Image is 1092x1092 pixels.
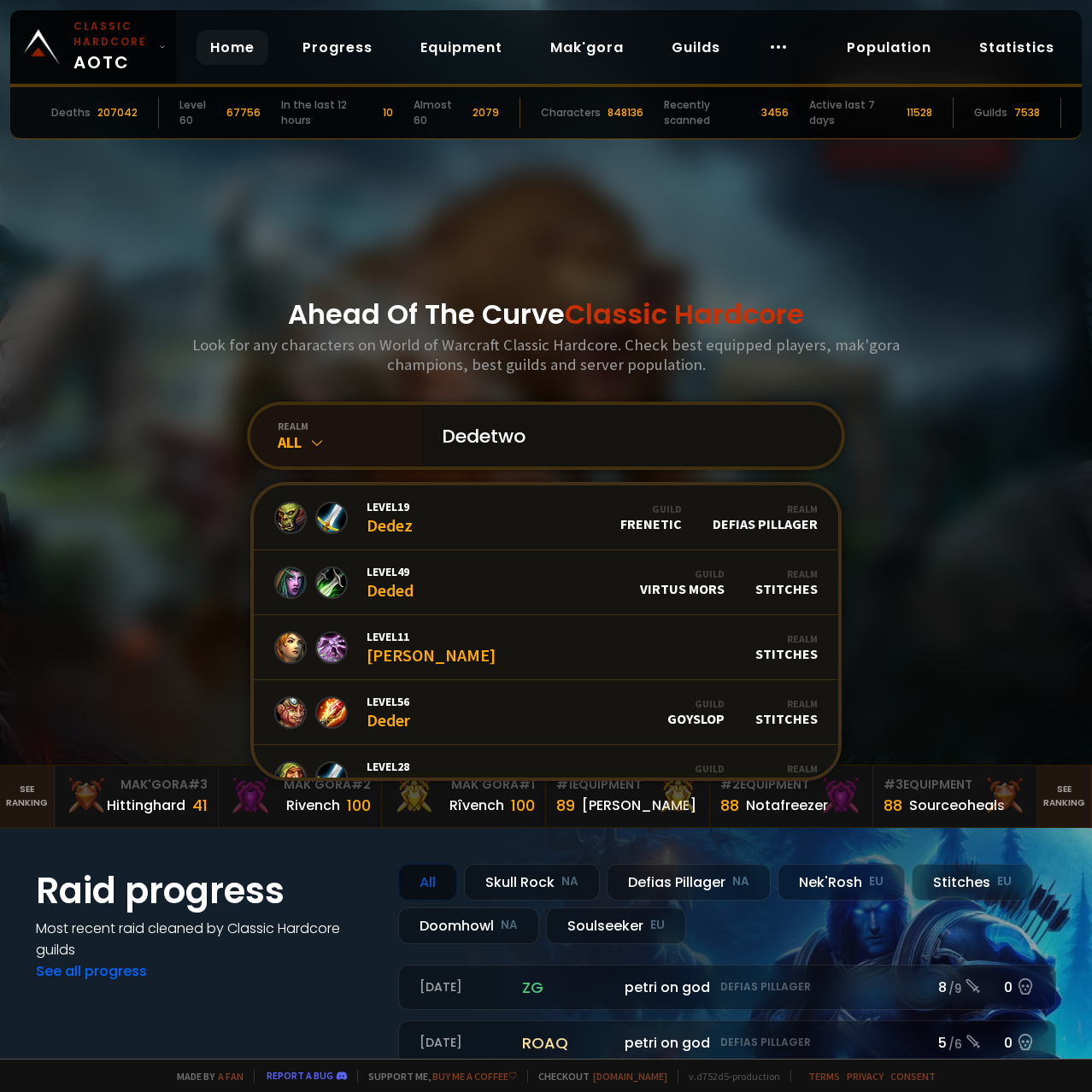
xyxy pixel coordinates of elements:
h1: Ahead Of The Curve [288,294,804,335]
div: WEEBS OUT [652,762,725,792]
a: Level56DederGuildGOYSLOPRealmStitches [254,680,838,745]
div: Dedez [367,499,413,536]
div: Hittinghard [107,795,185,816]
a: #2Equipment88Notafreezer [710,766,874,827]
div: 207042 [97,105,138,120]
div: Guild [620,502,682,515]
a: [DOMAIN_NAME] [593,1070,667,1083]
div: Sourceoheals [909,795,1005,816]
div: Realm [755,697,818,710]
div: Stitches [755,697,818,727]
div: Defias Pillager [607,864,771,901]
small: NA [732,873,749,890]
small: Classic Hardcore [73,19,152,50]
a: Level28DedeadGuildWEEBS OUTRealmStitches [254,745,838,810]
a: [DATE]zgpetri on godDefias Pillager8 /90 [398,965,1056,1010]
a: Terms [808,1070,840,1083]
a: Classic HardcoreAOTC [10,10,176,84]
div: FRENETIC [620,502,682,532]
div: 848136 [608,105,643,120]
div: Rivench [286,795,340,816]
div: 10 [383,105,393,120]
div: Doomhowl [398,907,539,944]
div: 41 [192,794,208,817]
div: All [278,432,421,452]
a: Population [833,30,945,65]
a: [DATE]roaqpetri on godDefias Pillager5 /60 [398,1020,1056,1066]
a: Progress [289,30,386,65]
div: 7538 [1014,105,1040,120]
a: #3Equipment88Sourceoheals [873,766,1037,827]
div: Stitches [755,762,818,792]
a: Seeranking [1037,766,1092,827]
div: Stitches [912,864,1033,901]
div: Deded [367,564,414,601]
small: EU [997,873,1012,890]
div: 100 [347,794,371,817]
div: Rîvench [449,795,504,816]
span: Classic Hardcore [565,295,804,333]
div: Realm [755,567,818,580]
div: Equipment [556,776,699,794]
a: Privacy [847,1070,884,1083]
span: v. d752d5 - production [678,1070,780,1083]
span: # 3 [884,776,903,793]
a: Level11[PERSON_NAME]RealmStitches [254,615,838,680]
div: realm [278,420,421,432]
div: Dedead [367,759,422,796]
a: Mak'Gora#3Hittinghard41 [55,766,219,827]
a: Equipment [407,30,516,65]
span: # 1 [519,776,535,793]
small: EU [869,873,884,890]
span: Level 11 [367,629,496,644]
a: Level19DedezGuildFRENETICRealmDefias Pillager [254,485,838,550]
input: Search a character... [432,405,821,467]
div: Notafreezer [746,795,828,816]
div: 88 [884,794,902,817]
div: Deder [367,694,410,731]
span: Made by [167,1070,244,1083]
span: Level 56 [367,694,410,709]
div: Guild [640,567,725,580]
a: Mak'Gora#2Rivench100 [219,766,383,827]
a: See all progress [36,961,147,981]
div: Guilds [974,105,1007,120]
h4: Most recent raid cleaned by Classic Hardcore guilds [36,918,378,960]
div: Realm [755,632,818,645]
a: Level49DededGuildVirtus MorsRealmStitches [254,550,838,615]
span: # 2 [720,776,740,793]
div: Deaths [51,105,91,120]
a: Mak'Gora#1Rîvench100 [382,766,546,827]
div: [PERSON_NAME] [582,795,696,816]
h1: Raid progress [36,864,378,918]
div: Guild [667,697,725,710]
div: All [398,864,457,901]
div: Soulseeker [546,907,686,944]
span: AOTC [73,19,152,75]
div: Mak'Gora [229,776,372,794]
div: Level 60 [179,97,220,128]
span: Level 28 [367,759,422,774]
div: Nek'Rosh [778,864,905,901]
span: # 3 [188,776,208,793]
div: 100 [511,794,535,817]
a: #1Equipment89[PERSON_NAME] [546,766,710,827]
a: Buy me a coffee [432,1070,517,1083]
div: Guild [652,762,725,775]
span: # 2 [351,776,371,793]
div: Equipment [884,776,1026,794]
div: In the last 12 hours [281,97,376,128]
a: Guilds [658,30,734,65]
span: Level 19 [367,499,413,514]
div: Active last 7 days [809,97,900,128]
a: Mak'gora [537,30,637,65]
a: Home [197,30,268,65]
small: NA [501,917,518,934]
a: Statistics [966,30,1068,65]
span: Level 49 [367,564,414,579]
div: Defias Pillager [713,502,818,532]
div: Virtus Mors [640,567,725,597]
div: Recently scanned [664,97,755,128]
div: Mak'Gora [392,776,535,794]
div: 88 [720,794,739,817]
